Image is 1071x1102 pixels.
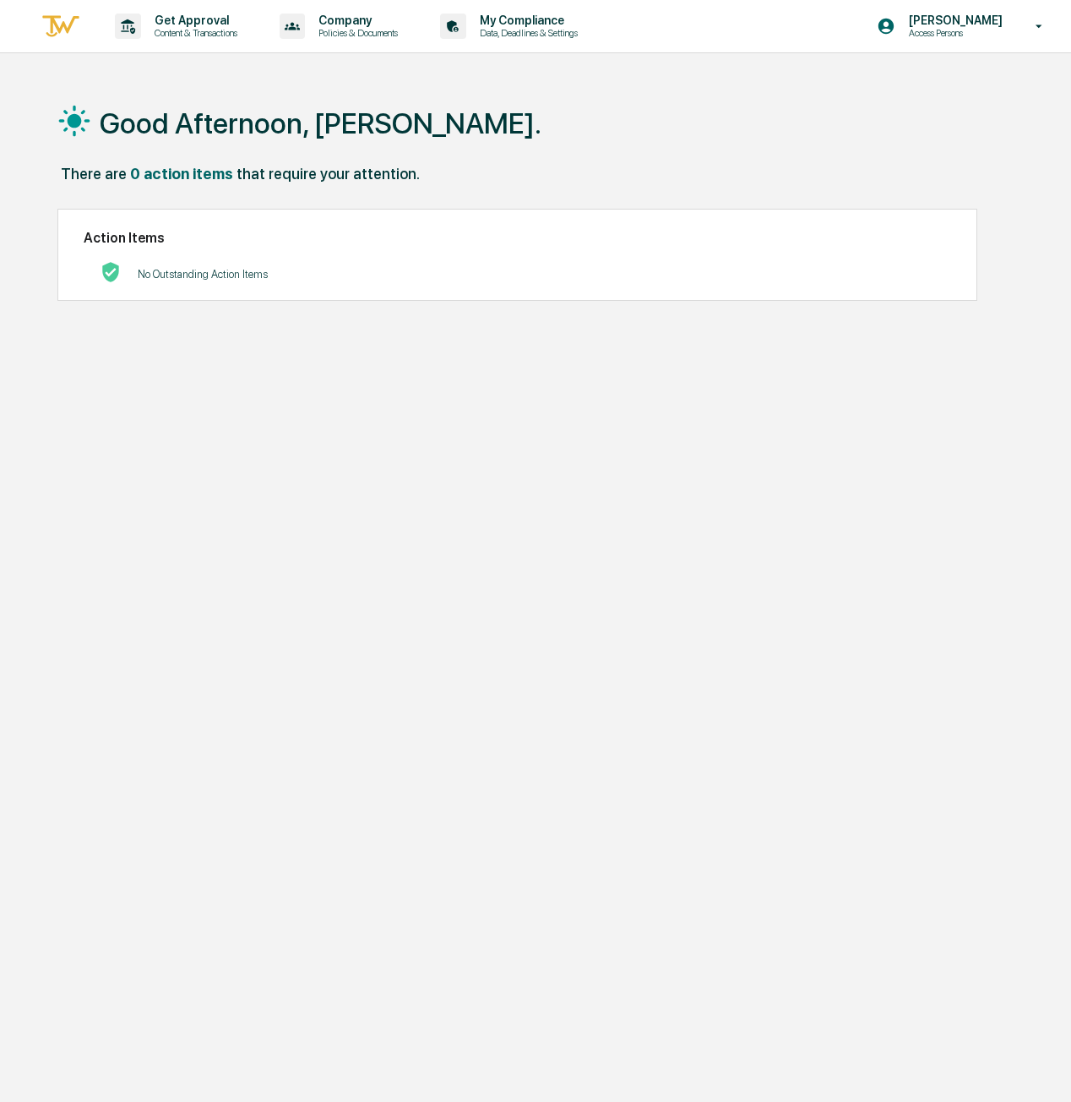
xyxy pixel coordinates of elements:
[141,27,246,39] p: Content & Transactions
[466,27,586,39] p: Data, Deadlines & Settings
[236,165,420,183] div: that require your attention.
[130,165,233,183] div: 0 action items
[61,165,127,183] div: There are
[305,14,406,27] p: Company
[41,13,81,41] img: logo
[100,106,541,140] h1: Good Afternoon, [PERSON_NAME].
[466,14,586,27] p: My Compliance
[138,268,268,281] p: No Outstanding Action Items
[141,14,246,27] p: Get Approval
[895,14,1011,27] p: [PERSON_NAME]
[895,27,1011,39] p: Access Persons
[101,262,121,282] img: No Actions logo
[305,27,406,39] p: Policies & Documents
[84,230,951,246] h2: Action Items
